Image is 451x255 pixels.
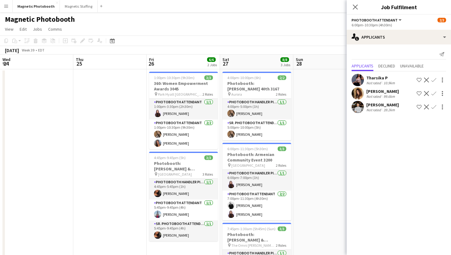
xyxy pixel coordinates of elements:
[222,152,291,163] h3: Photobooth: Armenian Community Event 3200
[352,18,403,22] button: Photobooth Attendant
[222,170,291,191] app-card-role: Photobooth Handler Pick-Up/Drop-Off1/16:00pm-7:00pm (1h)[PERSON_NAME]
[366,102,399,108] div: [PERSON_NAME]
[222,72,291,140] app-job-card: 4:00pm-10:00pm (6h)2/2Photobooth: [PERSON_NAME] 40th 3167 Aurora2 RolesPhotobooth Handler Pick-Up...
[33,26,42,32] span: Jobs
[222,191,291,220] app-card-role: Photobooth Attendant2/27:00pm-11:30pm (4h30m)[PERSON_NAME][PERSON_NAME]
[20,48,36,52] span: Week 39
[347,30,451,44] div: Applicants
[5,26,13,32] span: View
[278,75,286,80] span: 2/2
[20,26,27,32] span: Edit
[352,18,398,22] span: Photobooth Attendant
[231,92,242,97] span: Aurora
[158,92,202,97] span: Park Hyatt [GEOGRAPHIC_DATA]
[149,120,218,149] app-card-role: Photobooth Attendant2/21:00pm-10:30pm (9h30m)[PERSON_NAME][PERSON_NAME]
[352,64,373,68] span: Applicants
[149,161,218,172] h3: Photobooth: [PERSON_NAME] & [PERSON_NAME]'s Engagement Party 3017
[231,163,265,168] span: [GEOGRAPHIC_DATA]
[278,147,286,151] span: 3/3
[276,92,286,97] span: 2 Roles
[5,47,19,53] div: [DATE]
[149,81,218,92] h3: 360: Women Empowerment Awards 3045
[149,72,218,149] app-job-card: 1:00pm-10:30pm (9h30m)3/3360: Women Empowerment Awards 3045 Park Hyatt [GEOGRAPHIC_DATA]2 RolesPh...
[149,179,218,200] app-card-role: Photobooth Handler Pick-Up/Drop-Off1/14:45pm-5:45pm (1h)[PERSON_NAME]
[46,25,64,33] a: Comms
[2,57,10,62] span: Wed
[13,0,60,12] button: Magnetic Photobooth
[227,75,261,80] span: 4:00pm-10:00pm (6h)
[276,243,286,248] span: 2 Roles
[222,143,291,220] app-job-card: 6:00pm-11:30pm (5h30m)3/3Photobooth: Armenian Community Event 3200 [GEOGRAPHIC_DATA]2 RolesPhotob...
[382,108,396,112] div: 39.2km
[222,60,229,67] span: 27
[438,18,446,22] span: 2/3
[222,99,291,120] app-card-role: Photobooth Handler Pick-Up/Drop-Off1/14:00pm-5:00pm (1h)[PERSON_NAME]
[227,226,276,231] span: 7:45pm-1:30am (5h45m) (Sun)
[202,172,213,177] span: 3 Roles
[378,64,395,68] span: Declined
[227,147,268,151] span: 6:00pm-11:30pm (5h30m)
[352,23,446,27] div: 6:00pm-10:30pm (4h30m)
[366,75,396,81] div: Tharsika P
[149,220,218,241] app-card-role: Sr. Photobooth Attendant1/15:45pm-9:45pm (4h)[PERSON_NAME]
[296,57,303,62] span: Sun
[149,200,218,220] app-card-role: Photobooth Attendant1/15:45pm-9:45pm (4h)[PERSON_NAME]
[295,60,303,67] span: 28
[366,89,399,94] div: [PERSON_NAME]
[38,48,44,52] div: EDT
[276,163,286,168] span: 2 Roles
[149,152,218,241] app-job-card: 4:45pm-9:45pm (5h)3/3Photobooth: [PERSON_NAME] & [PERSON_NAME]'s Engagement Party 3017 [GEOGRAPHI...
[222,81,291,92] h3: Photobooth: [PERSON_NAME] 40th 3167
[280,57,289,62] span: 8/8
[204,75,213,80] span: 3/3
[154,75,195,80] span: 1:00pm-10:30pm (9h30m)
[149,57,154,62] span: Fri
[48,26,62,32] span: Comms
[204,155,213,160] span: 3/3
[366,94,382,99] div: Not rated
[2,60,10,67] span: 24
[5,15,75,24] h1: Magnetic Photobooth
[60,0,98,12] button: Magnetic Staffing
[382,81,396,85] div: 10.9km
[2,25,16,33] a: View
[281,63,290,67] div: 3 Jobs
[202,92,213,97] span: 2 Roles
[347,3,451,11] h3: Job Fulfilment
[158,172,192,177] span: [GEOGRAPHIC_DATA]
[154,155,186,160] span: 4:45pm-9:45pm (5h)
[207,57,216,62] span: 6/6
[278,226,286,231] span: 3/3
[222,120,291,140] app-card-role: Sr. Photobooth Attendant1/15:00pm-10:00pm (5h)[PERSON_NAME]
[231,243,276,248] span: The Omni [PERSON_NAME][GEOGRAPHIC_DATA]
[366,81,382,85] div: Not rated
[207,63,217,67] div: 2 Jobs
[149,99,218,120] app-card-role: Photobooth Attendant1/11:00pm-3:30pm (2h30m)[PERSON_NAME]
[222,57,229,62] span: Sat
[75,60,83,67] span: 25
[17,25,29,33] a: Edit
[148,60,154,67] span: 26
[222,232,291,243] h3: Photobooth: [PERSON_NAME] & [PERSON_NAME]'s Wedding 3136
[382,94,396,99] div: 99.6km
[400,64,424,68] span: Unavailable
[366,108,382,112] div: Not rated
[30,25,44,33] a: Jobs
[76,57,83,62] span: Thu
